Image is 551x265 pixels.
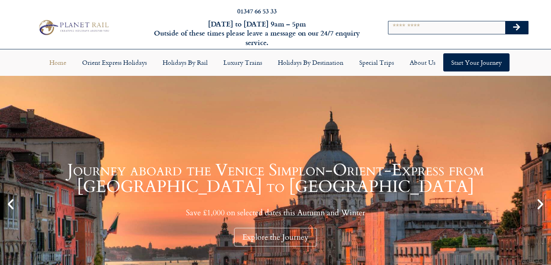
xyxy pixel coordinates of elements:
[149,19,365,47] h6: [DATE] to [DATE] 9am – 5pm Outside of these times please leave a message on our 24/7 enquiry serv...
[270,53,351,71] a: Holidays by Destination
[20,208,531,218] p: Save £1,000 on selected dates this Autumn and Winter
[20,162,531,195] h1: Journey aboard the Venice Simplon-Orient-Express from [GEOGRAPHIC_DATA] to [GEOGRAPHIC_DATA]
[443,53,510,71] a: Start your Journey
[216,53,270,71] a: Luxury Trains
[74,53,155,71] a: Orient Express Holidays
[402,53,443,71] a: About Us
[4,53,547,71] nav: Menu
[534,197,547,211] div: Next slide
[234,228,317,246] div: Explore the Journey
[351,53,402,71] a: Special Trips
[36,18,111,37] img: Planet Rail Train Holidays Logo
[41,53,74,71] a: Home
[237,6,277,15] a: 01347 66 53 33
[4,197,17,211] div: Previous slide
[155,53,216,71] a: Holidays by Rail
[505,21,528,34] button: Search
